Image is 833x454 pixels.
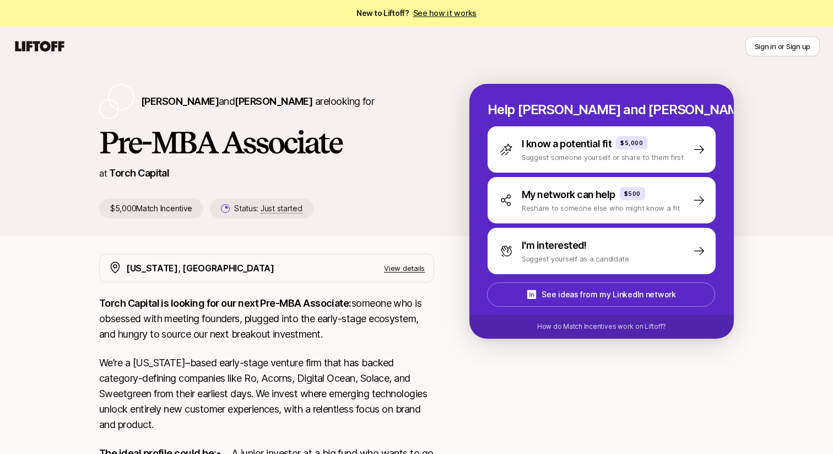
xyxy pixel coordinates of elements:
[235,95,312,107] span: [PERSON_NAME]
[487,282,715,307] button: See ideas from my LinkedIn network
[99,199,203,218] p: $5,000 Match Incentive
[522,136,612,152] p: I know a potential fit
[542,288,675,301] p: See ideas from my LinkedIn network
[234,202,302,215] p: Status:
[99,296,434,342] p: someone who is obsessed with meeting founders, plugged into the early-stage ecosystem, and hungry...
[356,7,477,20] span: New to Liftoff?
[141,94,374,109] p: are looking for
[522,187,615,202] p: My network can help
[99,166,107,180] p: at
[522,152,684,163] p: Suggest someone yourself or share to them first
[141,95,219,107] span: [PERSON_NAME]
[219,95,312,107] span: and
[413,8,477,18] a: See how it works
[624,189,641,198] p: $500
[620,138,643,147] p: $5,000
[522,202,680,213] p: Reshare to someone else who might know a fit
[261,204,302,213] span: Just started
[99,126,434,159] h1: Pre-MBA Associate
[99,297,351,309] strong: Torch Capital is looking for our next Pre-MBA Associate:
[522,238,587,253] p: I'm interested!
[109,167,169,179] a: Torch Capital
[384,263,425,274] p: View details
[488,102,716,117] p: Help [PERSON_NAME] and [PERSON_NAME] hire
[522,253,629,264] p: Suggest yourself as a candidate
[126,261,274,275] p: [US_STATE], [GEOGRAPHIC_DATA]
[745,36,820,56] button: Sign in or Sign up
[537,322,666,332] p: How do Match Incentives work on Liftoff?
[99,355,434,432] p: We’re a [US_STATE]–based early-stage venture firm that has backed category-defining companies lik...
